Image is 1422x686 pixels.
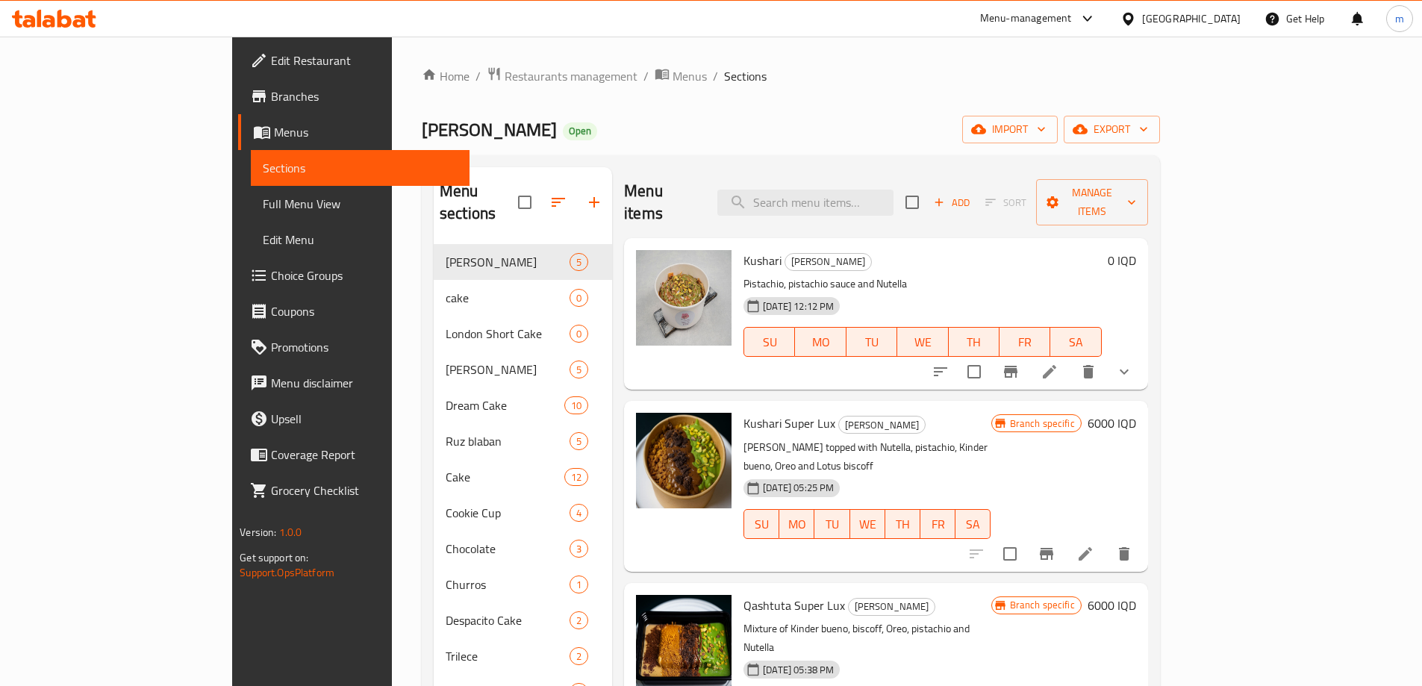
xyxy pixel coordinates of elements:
[238,293,470,329] a: Coupons
[238,401,470,437] a: Upsell
[446,468,564,486] span: Cake
[576,184,612,220] button: Add section
[1106,536,1142,572] button: delete
[251,222,470,258] a: Edit Menu
[743,594,845,617] span: Qashtuta Super Lux
[885,509,920,539] button: TH
[434,280,612,316] div: cake0
[757,663,840,677] span: [DATE] 05:38 PM
[565,399,587,413] span: 10
[856,514,879,535] span: WE
[446,361,570,378] div: Boba Cheesecake
[839,417,925,434] span: [PERSON_NAME]
[434,567,612,602] div: Churros1
[570,506,587,520] span: 4
[849,598,935,615] span: [PERSON_NAME]
[446,253,570,271] div: Rene Choco
[570,578,587,592] span: 1
[624,180,699,225] h2: Menu items
[446,289,570,307] div: cake
[570,614,587,628] span: 2
[238,329,470,365] a: Promotions
[446,540,570,558] span: Chocolate
[717,190,894,216] input: search
[271,338,458,356] span: Promotions
[446,325,570,343] div: London Short Cake
[923,354,958,390] button: sort-choices
[570,253,588,271] div: items
[434,531,612,567] div: Chocolate3
[850,509,885,539] button: WE
[903,331,942,353] span: WE
[750,514,773,535] span: SU
[743,620,991,657] p: Mixture of Kinder bueno, biscoff, Oreo, pistachio and Nutella
[848,598,935,616] div: Rene Choco
[565,470,587,484] span: 12
[446,432,570,450] span: Ruz blaban
[570,649,587,664] span: 2
[238,43,470,78] a: Edit Restaurant
[440,180,518,225] h2: Menu sections
[570,255,587,269] span: 5
[980,10,1072,28] div: Menu-management
[1076,120,1148,139] span: export
[1048,184,1136,221] span: Manage items
[896,187,928,218] span: Select section
[570,576,588,593] div: items
[743,275,1102,293] p: Pistachio, pistachio sauce and Nutella
[563,122,597,140] div: Open
[1088,595,1136,616] h6: 6000 IQD
[251,186,470,222] a: Full Menu View
[1005,331,1044,353] span: FR
[852,331,891,353] span: TU
[570,325,588,343] div: items
[1050,327,1101,357] button: SA
[1106,354,1142,390] button: show more
[263,195,458,213] span: Full Menu View
[636,250,732,346] img: Kushari
[1041,363,1058,381] a: Edit menu item
[962,116,1058,143] button: import
[251,150,470,186] a: Sections
[1000,327,1050,357] button: FR
[785,253,872,271] div: Rene Choco
[1076,545,1094,563] a: Edit menu item
[1142,10,1241,27] div: [GEOGRAPHIC_DATA]
[838,416,926,434] div: Rene Choco
[240,523,276,542] span: Version:
[271,52,458,69] span: Edit Restaurant
[1115,363,1133,381] svg: Show Choices
[446,611,570,629] span: Despacito Cake
[785,514,808,535] span: MO
[570,327,587,341] span: 0
[271,266,458,284] span: Choice Groups
[279,523,302,542] span: 1.0.0
[974,120,1046,139] span: import
[446,576,570,593] span: Churros
[795,327,846,357] button: MO
[446,396,564,414] span: Dream Cake
[434,602,612,638] div: Despacito Cake2
[240,548,308,567] span: Get support on:
[564,396,588,414] div: items
[570,291,587,305] span: 0
[820,514,843,535] span: TU
[846,327,897,357] button: TU
[487,66,637,86] a: Restaurants management
[643,67,649,85] li: /
[976,191,1036,214] span: Select section first
[1004,598,1081,612] span: Branch specific
[743,249,782,272] span: Kushari
[505,67,637,85] span: Restaurants management
[422,66,1160,86] nav: breadcrumb
[801,331,840,353] span: MO
[434,423,612,459] div: Ruz blaban5
[750,331,789,353] span: SU
[570,434,587,449] span: 5
[1395,10,1404,27] span: m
